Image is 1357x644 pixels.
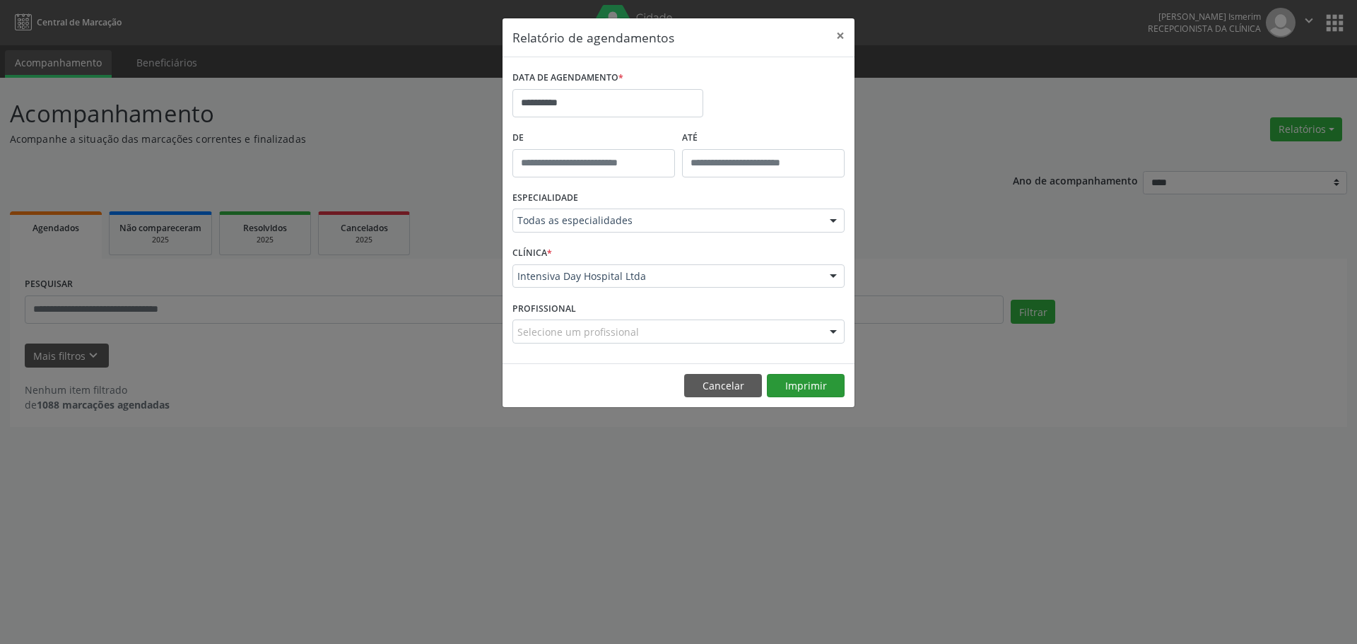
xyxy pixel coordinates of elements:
label: ESPECIALIDADE [512,187,578,209]
button: Cancelar [684,374,762,398]
button: Imprimir [767,374,845,398]
label: De [512,127,675,149]
label: ATÉ [682,127,845,149]
span: Selecione um profissional [517,324,639,339]
h5: Relatório de agendamentos [512,28,674,47]
button: Close [826,18,854,53]
label: CLÍNICA [512,242,552,264]
label: DATA DE AGENDAMENTO [512,67,623,89]
label: PROFISSIONAL [512,298,576,320]
span: Intensiva Day Hospital Ltda [517,269,816,283]
span: Todas as especialidades [517,213,816,228]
